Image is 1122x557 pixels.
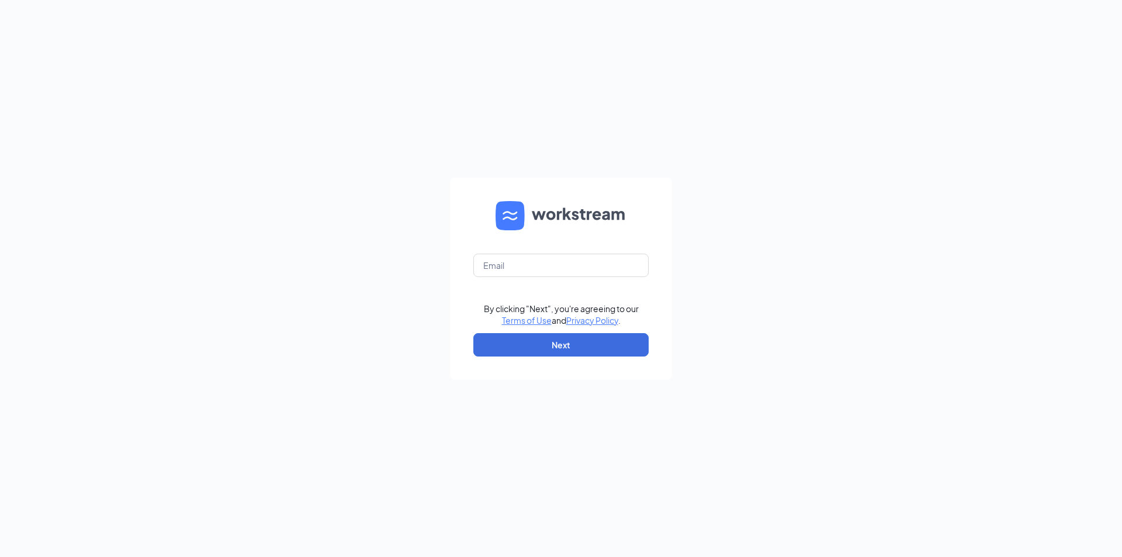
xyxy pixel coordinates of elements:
input: Email [473,254,649,277]
button: Next [473,333,649,357]
a: Privacy Policy [566,315,618,326]
div: By clicking "Next", you're agreeing to our and . [484,303,639,326]
a: Terms of Use [502,315,552,326]
img: WS logo and Workstream text [496,201,626,230]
